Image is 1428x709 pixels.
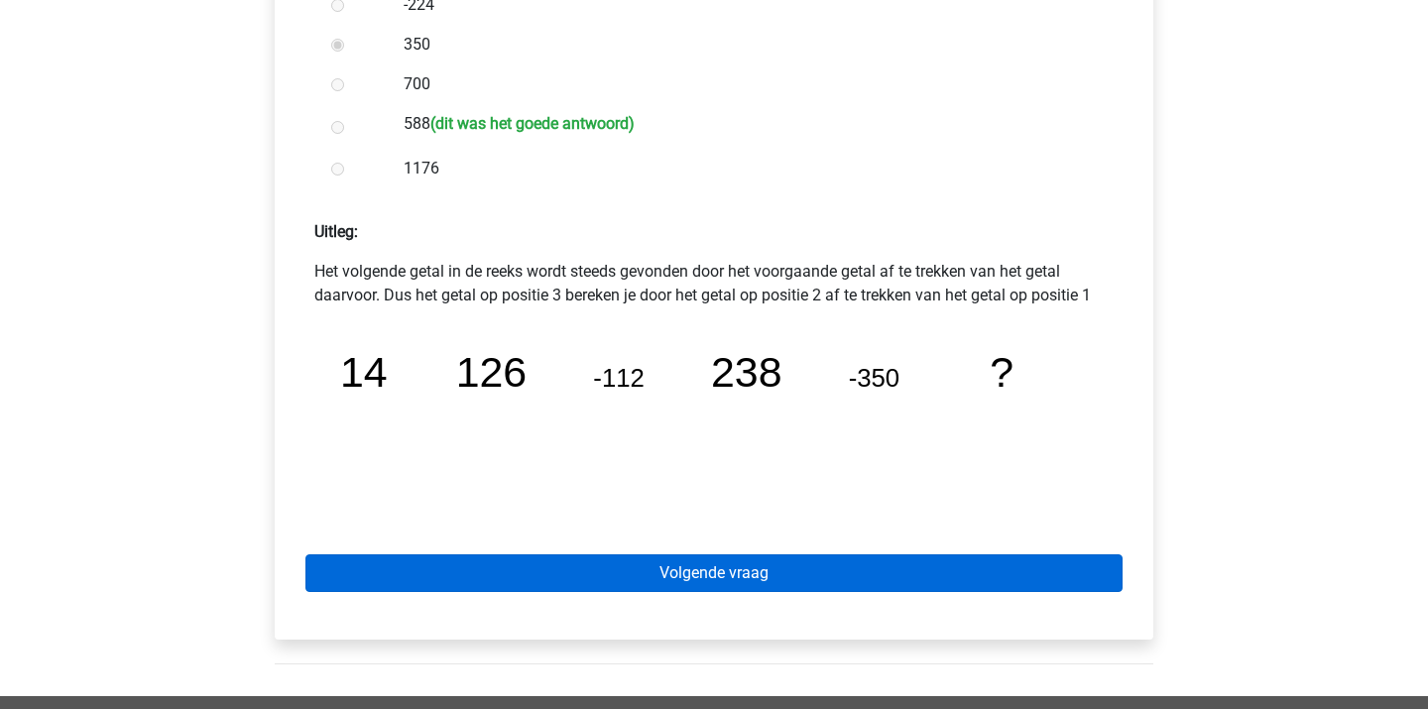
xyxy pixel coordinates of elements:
[456,348,528,396] tspan: 126
[404,33,1090,57] label: 350
[430,114,635,133] h6: (dit was het goede antwoord)
[305,554,1123,592] a: Volgende vraag
[404,72,1090,96] label: 700
[340,348,388,396] tspan: 14
[404,112,1090,141] label: 588
[850,364,901,392] tspan: -350
[712,348,783,396] tspan: 238
[594,364,646,392] tspan: -112
[404,157,1090,180] label: 1176
[314,260,1114,307] p: Het volgende getal in de reeks wordt steeds gevonden door het voorgaande getal af te trekken van ...
[992,348,1015,396] tspan: ?
[314,222,358,241] strong: Uitleg:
